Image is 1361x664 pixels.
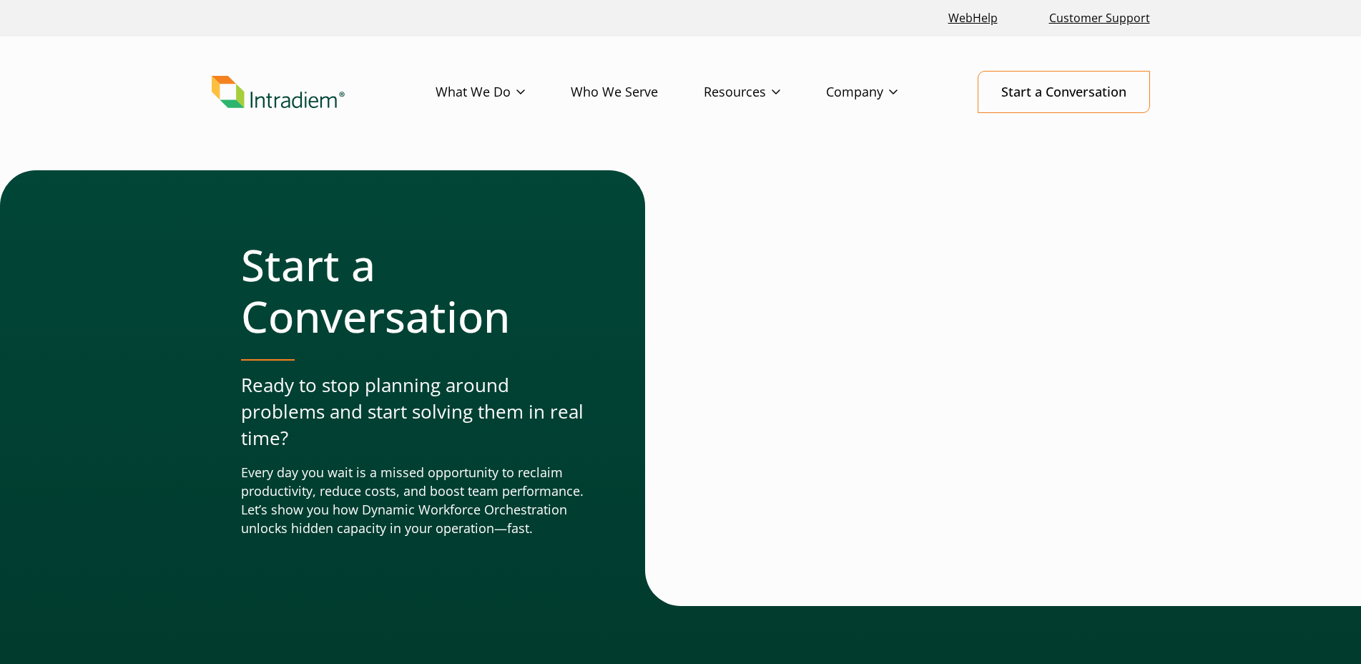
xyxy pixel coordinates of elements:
a: Who We Serve [571,72,704,113]
a: Company [826,72,943,113]
a: What We Do [436,72,571,113]
a: Link opens in a new window [943,3,1003,34]
a: Start a Conversation [978,71,1150,113]
h1: Start a Conversation [241,239,588,342]
a: Customer Support [1043,3,1156,34]
p: Ready to stop planning around problems and start solving them in real time? [241,372,588,452]
a: Resources [704,72,826,113]
a: Link to homepage of Intradiem [212,76,436,109]
p: Every day you wait is a missed opportunity to reclaim productivity, reduce costs, and boost team ... [241,464,588,538]
img: Intradiem [212,76,345,109]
